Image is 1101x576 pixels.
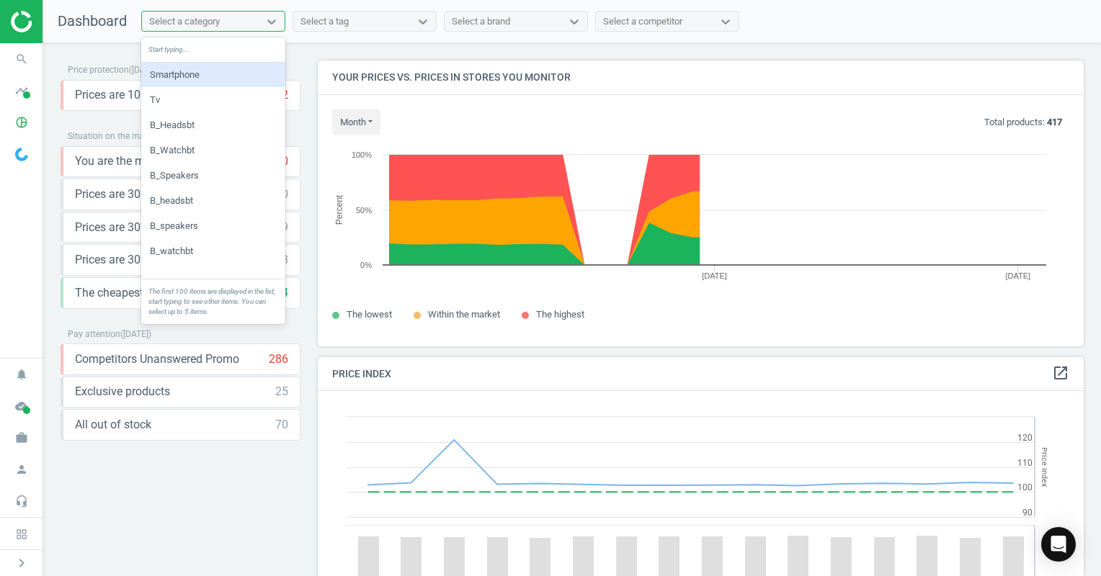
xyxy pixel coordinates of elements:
div: grid [141,63,285,279]
i: person [8,456,35,483]
img: ajHJNr6hYgQAAAAASUVORK5CYII= [11,11,113,32]
i: work [8,424,35,451]
span: Prices are 100% below min competitor [75,87,269,103]
span: Competitors Unanswered Promo [75,351,239,367]
tspan: [DATE] [702,271,727,280]
i: cloud_done [8,392,35,420]
div: Start typing... [141,37,285,63]
span: You are the most expensive [75,153,214,169]
i: notifications [8,361,35,388]
text: 100 [1017,482,1033,492]
span: ( [DATE] ) [129,65,160,75]
button: chevron_right [4,554,40,572]
i: headset_mic [8,487,35,515]
text: 50% [356,206,372,215]
span: Dashboard [58,12,127,30]
tspan: Percent [334,194,344,225]
p: Total products: [984,116,1062,129]
span: ( [DATE] ) [120,329,151,339]
i: timeline [8,77,35,104]
text: 90 [1022,508,1033,518]
div: B_Speakers [141,163,285,188]
h4: Your prices vs. prices in stores you monitor [318,60,1084,94]
span: The lowest [347,309,392,320]
div: B_speakers [141,214,285,238]
tspan: [DATE] [1006,271,1031,280]
div: Open Intercom Messenger [1041,527,1076,562]
span: Pay attention [68,329,120,339]
div: B_headsbt [141,189,285,213]
span: Prices are 30% below the minimum [75,186,253,202]
span: Within the market [428,309,500,320]
i: pie_chart_outlined [8,109,35,136]
div: Select a brand [452,15,510,28]
div: B_Headsbt [141,113,285,138]
span: Situation on the market before repricing [68,131,222,141]
div: 25 [275,384,288,400]
text: 0% [360,261,372,269]
text: 110 [1017,458,1033,468]
img: wGWNvw8QSZomAAAAABJRU5ErkJggg== [15,148,28,161]
span: The highest [536,309,584,320]
text: 120 [1017,433,1033,443]
span: All out of stock [75,417,151,433]
div: Smartphone [141,63,285,87]
div: Select a tag [300,15,349,28]
span: Prices are 30% higher than the maximal [75,252,276,268]
i: chevron_right [13,554,30,572]
a: open_in_new [1052,364,1069,383]
div: Select a competitor [603,15,682,28]
i: search [8,45,35,73]
div: 70 [275,417,288,433]
div: The first 100 items are displayed in the list, start typing to see other items. You can select up... [141,279,285,323]
div: Tv [141,88,285,112]
span: Exclusive products [75,384,170,400]
div: 286 [269,351,288,367]
span: Prices are 30% higher than the minimum [75,220,275,235]
span: The cheapest price [75,285,171,301]
span: Price protection [68,65,129,75]
div: B_Watchbt [141,138,285,163]
text: 100% [352,150,372,159]
button: month [332,109,380,135]
i: open_in_new [1052,364,1069,382]
b: 417 [1047,117,1062,127]
h4: Price Index [318,357,1084,391]
div: B_watchbt [141,239,285,264]
tspan: Price Index [1040,447,1049,487]
div: Select a category [149,15,220,28]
